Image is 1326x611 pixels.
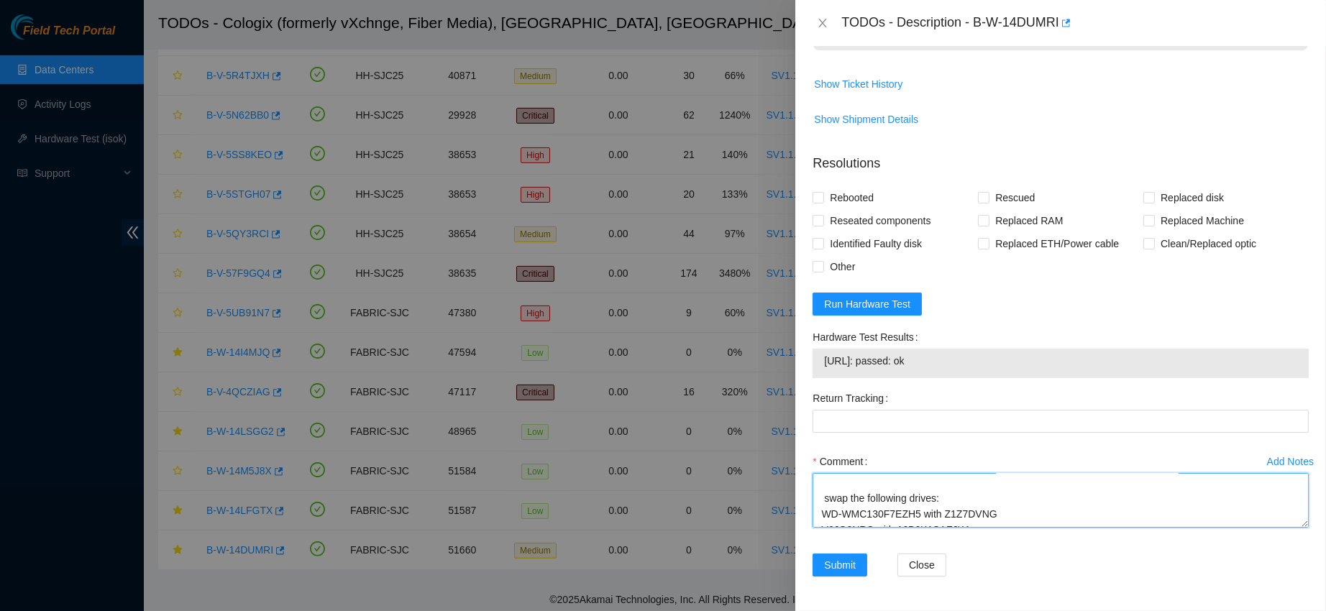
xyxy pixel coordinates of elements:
[813,142,1309,173] p: Resolutions
[813,410,1309,433] input: Return Tracking
[813,473,1309,528] textarea: Comment
[814,76,902,92] span: Show Ticket History
[989,209,1069,232] span: Replaced RAM
[813,326,923,349] label: Hardware Test Results
[841,12,1309,35] div: TODOs - Description - B-W-14DUMRI
[1155,232,1262,255] span: Clean/Replaced optic
[989,186,1041,209] span: Rescued
[1155,209,1250,232] span: Replaced Machine
[1267,456,1314,467] div: Add Notes
[813,387,894,410] label: Return Tracking
[1266,450,1314,473] button: Add Notes
[989,232,1125,255] span: Replaced ETH/Power cable
[813,17,833,30] button: Close
[909,557,935,573] span: Close
[824,232,928,255] span: Identified Faulty disk
[824,255,861,278] span: Other
[824,353,1297,369] span: [URL]: passed: ok
[824,296,910,312] span: Run Hardware Test
[897,553,946,576] button: Close
[813,108,919,131] button: Show Shipment Details
[824,186,879,209] span: Rebooted
[824,557,856,573] span: Submit
[824,209,936,232] span: Reseated components
[814,111,918,127] span: Show Shipment Details
[1155,186,1230,209] span: Replaced disk
[813,293,922,316] button: Run Hardware Test
[817,17,828,29] span: close
[813,73,903,96] button: Show Ticket History
[813,450,873,473] label: Comment
[813,553,867,576] button: Submit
